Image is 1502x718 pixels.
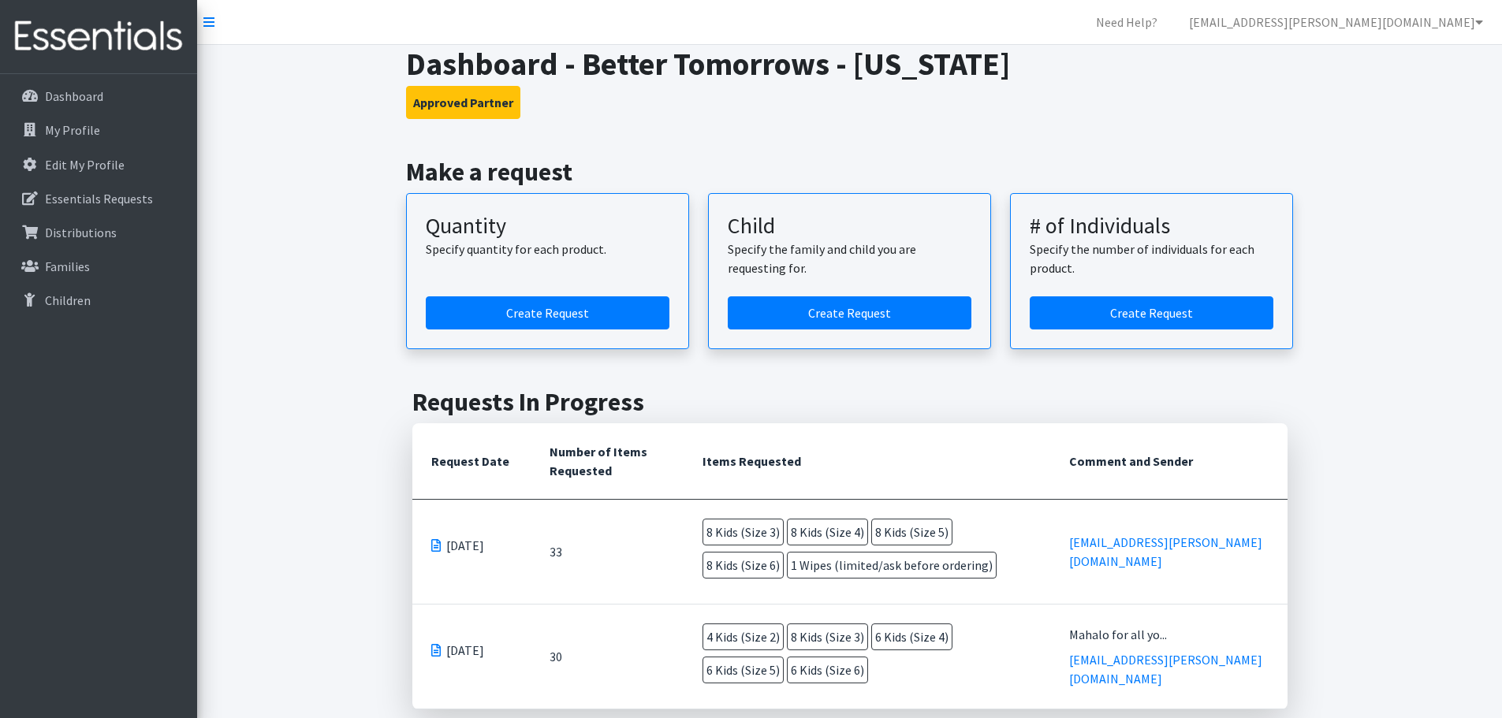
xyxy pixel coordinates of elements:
span: 4 Kids (Size 2) [703,623,784,650]
span: 6 Kids (Size 5) [703,657,784,683]
img: HumanEssentials [6,10,191,63]
a: Need Help? [1083,6,1170,38]
p: Specify quantity for each product. [426,240,669,259]
a: Dashboard [6,80,191,112]
div: Mahalo for all yo... [1069,625,1268,644]
span: [DATE] [446,536,484,555]
p: Specify the family and child you are requesting for. [728,240,971,277]
span: 6 Kids (Size 6) [787,657,868,683]
p: Families [45,259,90,274]
p: My Profile [45,122,100,138]
p: Dashboard [45,88,103,104]
th: Comment and Sender [1050,423,1287,500]
a: [EMAIL_ADDRESS][PERSON_NAME][DOMAIN_NAME] [1069,652,1262,686]
a: Create a request by number of individuals [1030,296,1273,329]
a: Families [6,251,191,282]
th: Items Requested [684,423,1050,500]
span: 8 Kids (Size 3) [703,519,784,545]
p: Edit My Profile [45,157,125,173]
a: Edit My Profile [6,149,191,180]
span: [DATE] [446,641,484,660]
button: Approved Partner [406,86,520,119]
a: Essentials Requests [6,183,191,214]
span: 6 Kids (Size 4) [871,623,952,650]
td: 33 [531,500,684,605]
a: Create a request for a child or family [728,296,971,329]
p: Distributions [45,225,117,240]
span: 8 Kids (Size 4) [787,519,868,545]
th: Request Date [412,423,531,500]
a: Children [6,285,191,316]
span: 8 Kids (Size 3) [787,623,868,650]
h3: # of Individuals [1030,213,1273,240]
h2: Requests In Progress [412,387,1288,417]
p: Specify the number of individuals for each product. [1030,240,1273,277]
h3: Child [728,213,971,240]
a: Distributions [6,217,191,248]
span: 8 Kids (Size 6) [703,552,784,578]
a: My Profile [6,114,191,146]
span: 1 Wipes (limited/ask before ordering) [787,552,997,578]
h1: Dashboard - Better Tomorrows - [US_STATE] [406,45,1293,83]
a: [EMAIL_ADDRESS][PERSON_NAME][DOMAIN_NAME] [1176,6,1496,38]
a: Create a request by quantity [426,296,669,329]
p: Children [45,292,91,308]
h3: Quantity [426,213,669,240]
span: 8 Kids (Size 5) [871,519,952,545]
td: 30 [531,605,684,709]
p: Essentials Requests [45,191,153,206]
th: Number of Items Requested [531,423,684,500]
a: [EMAIL_ADDRESS][PERSON_NAME][DOMAIN_NAME] [1069,534,1262,569]
h2: Make a request [406,157,1293,187]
